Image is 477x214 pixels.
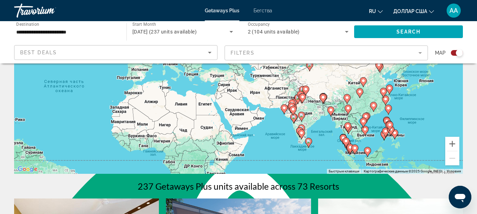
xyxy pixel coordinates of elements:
[225,45,428,61] button: Filter
[393,6,434,16] button: Изменить валюту
[20,48,211,57] mat-select: Sort by
[254,8,272,13] a: Бегства
[449,7,458,14] font: АА
[20,50,57,55] span: Best Deals
[138,181,339,191] h1: 237 Getaways Plus units available across 73 Resorts
[354,25,463,38] button: Search
[16,165,39,174] img: Google
[205,8,239,13] a: Getaways Plus
[16,22,39,26] span: Destination
[248,22,270,27] span: Occupancy
[435,48,446,58] span: Map
[369,6,383,16] button: Изменить язык
[14,1,85,20] a: Травориум
[445,137,459,151] button: Увеличить
[132,22,156,27] span: Start Month
[369,8,376,14] font: ru
[132,29,197,35] span: [DATE] (237 units available)
[16,165,39,174] a: Открыть эту область в Google Картах (в новом окне)
[445,3,463,18] button: Меню пользователя
[393,8,427,14] font: доллар США
[248,29,300,35] span: 2 (104 units available)
[445,151,459,165] button: Уменьшить
[329,169,359,174] button: Быстрые клавиши
[449,186,471,208] iframe: Кнопка запуска окна обмена сообщениями
[396,29,421,35] span: Search
[447,169,461,173] a: Условия (ссылка откроется в новой вкладке)
[364,169,442,173] span: Картографические данные ©2025 Google, INEGI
